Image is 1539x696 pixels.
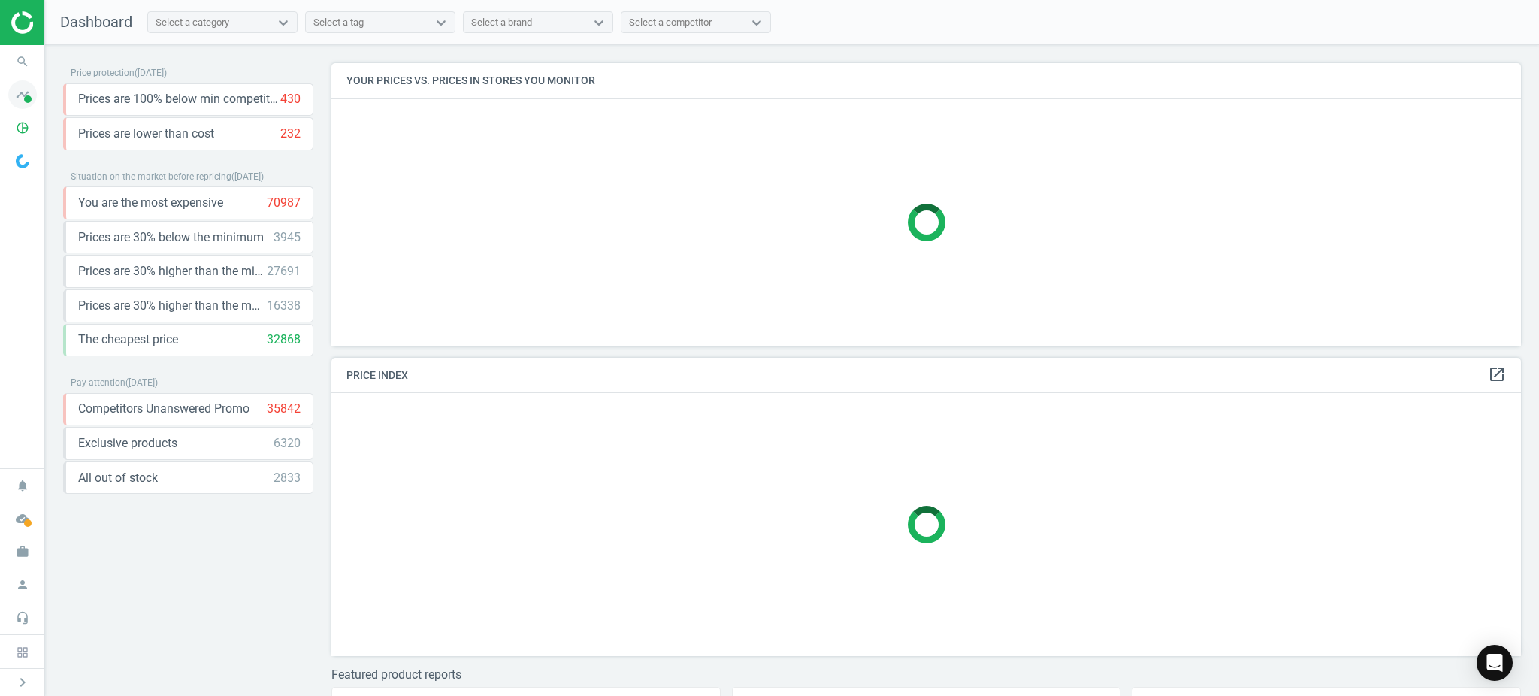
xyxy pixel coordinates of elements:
[71,377,125,388] span: Pay attention
[78,126,214,142] span: Prices are lower than cost
[71,171,231,182] span: Situation on the market before repricing
[267,298,301,314] div: 16338
[71,68,135,78] span: Price protection
[78,331,178,348] span: The cheapest price
[156,16,229,29] div: Select a category
[135,68,167,78] span: ( [DATE] )
[274,229,301,246] div: 3945
[78,298,267,314] span: Prices are 30% higher than the maximal
[4,673,41,692] button: chevron_right
[8,471,37,500] i: notifications
[267,263,301,280] div: 27691
[331,63,1521,98] h4: Your prices vs. prices in stores you monitor
[1488,365,1506,383] i: open_in_new
[267,401,301,417] div: 35842
[78,91,280,107] span: Prices are 100% below min competitor
[8,47,37,76] i: search
[8,113,37,142] i: pie_chart_outlined
[331,667,1521,682] h3: Featured product reports
[78,229,264,246] span: Prices are 30% below the minimum
[313,16,364,29] div: Select a tag
[8,537,37,566] i: work
[231,171,264,182] span: ( [DATE] )
[78,401,249,417] span: Competitors Unanswered Promo
[274,435,301,452] div: 6320
[16,154,29,168] img: wGWNvw8QSZomAAAAABJRU5ErkJggg==
[8,80,37,109] i: timeline
[8,570,37,599] i: person
[14,673,32,691] i: chevron_right
[267,195,301,211] div: 70987
[274,470,301,486] div: 2833
[280,126,301,142] div: 232
[1488,365,1506,385] a: open_in_new
[78,195,223,211] span: You are the most expensive
[280,91,301,107] div: 430
[471,16,532,29] div: Select a brand
[267,331,301,348] div: 32868
[60,13,132,31] span: Dashboard
[1477,645,1513,681] div: Open Intercom Messenger
[8,604,37,632] i: headset_mic
[78,435,177,452] span: Exclusive products
[8,504,37,533] i: cloud_done
[78,470,158,486] span: All out of stock
[78,263,267,280] span: Prices are 30% higher than the minimum
[629,16,712,29] div: Select a competitor
[11,11,118,34] img: ajHJNr6hYgQAAAAASUVORK5CYII=
[331,358,1521,393] h4: Price Index
[125,377,158,388] span: ( [DATE] )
